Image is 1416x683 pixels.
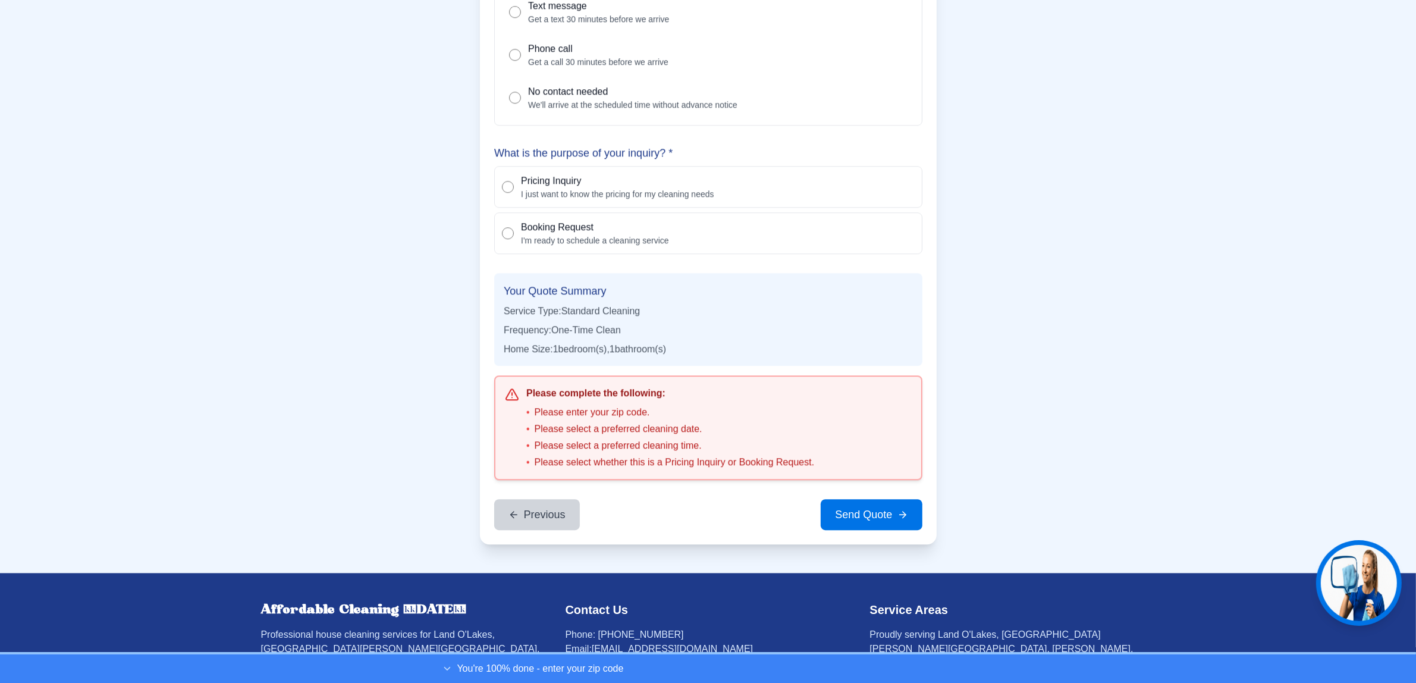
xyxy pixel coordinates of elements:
[526,422,530,436] span: •
[534,438,701,453] span: Please select a preferred cleaning time.
[502,227,514,239] input: Booking RequestI'm ready to schedule a cleaning service
[566,601,851,618] h3: Contact Us
[494,145,922,161] label: What is the purpose of your inquiry? *
[1321,545,1397,621] img: Jen
[502,181,514,193] input: Pricing InquiryI just want to know the pricing for my cleaning needs
[528,99,737,111] p: We'll arrive at the scheduled time without advance notice
[504,283,913,299] h4: Your Quote Summary
[526,455,530,469] span: •
[526,405,530,419] span: •
[526,438,530,453] span: •
[504,304,913,318] p: Service Type: Standard Cleaning
[526,386,912,400] h3: Please complete the following:
[509,6,521,18] input: Text messageGet a text 30 minutes before we arrive
[534,455,814,469] span: Please select whether this is a Pricing Inquiry or Booking Request.
[504,323,913,337] p: Frequency: One-Time Clean
[504,342,913,356] p: Home Size: 1 bedroom(s), 1 bathroom(s)
[521,188,714,200] p: I just want to know the pricing for my cleaning needs
[528,56,668,68] p: Get a call 30 minutes before we arrive
[509,92,521,104] input: No contact neededWe'll arrive at the scheduled time without advance notice
[566,628,851,642] p: Phone: [PHONE_NUMBER]
[528,13,669,25] p: Get a text 30 minutes before we arrive
[509,49,521,61] input: Phone callGet a call 30 minutes before we arrive
[566,642,851,656] p: Email: [EMAIL_ADDRESS][DOMAIN_NAME]
[534,405,649,419] span: Please enter your zip code.
[528,1,587,11] span: Text message
[821,499,922,530] button: Send Quote
[521,176,581,186] span: Pricing Inquiry
[494,499,580,530] button: Previous
[261,628,547,671] p: Professional house cleaning services for Land O'Lakes, [GEOGRAPHIC_DATA][PERSON_NAME][GEOGRAPHIC_...
[521,222,594,232] span: Booking Request
[261,601,547,618] h3: Affordable Cleaning [DATE]
[528,43,573,54] span: Phone call
[1316,540,1402,626] button: Get help from Jen
[457,662,624,676] p: You're 100% done - enter your zip code
[534,422,702,436] span: Please select a preferred cleaning date.
[528,86,608,96] span: No contact needed
[870,601,1156,618] h3: Service Areas
[521,234,669,246] p: I'm ready to schedule a cleaning service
